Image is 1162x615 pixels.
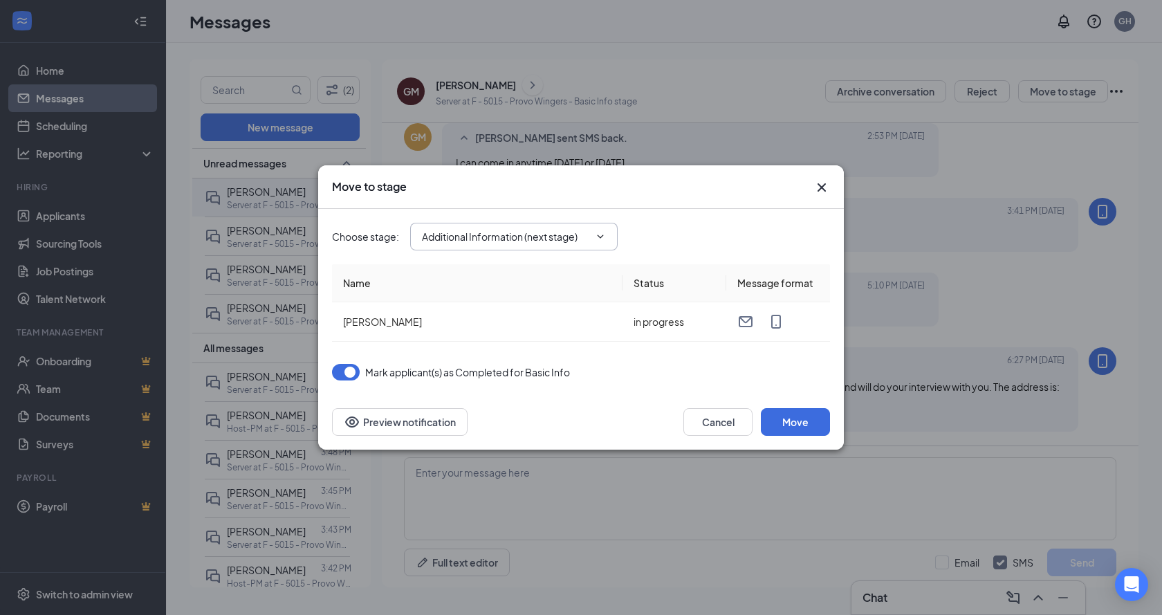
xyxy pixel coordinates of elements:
button: Move [761,408,830,436]
svg: Cross [813,179,830,196]
svg: MobileSms [768,313,784,330]
td: in progress [622,302,726,342]
th: Message format [726,264,830,302]
svg: ChevronDown [595,231,606,242]
th: Status [622,264,726,302]
span: [PERSON_NAME] [343,315,422,328]
div: Open Intercom Messenger [1115,568,1148,601]
span: Choose stage : [332,229,399,244]
h3: Move to stage [332,179,407,194]
button: Preview notificationEye [332,408,468,436]
th: Name [332,264,622,302]
span: Mark applicant(s) as Completed for Basic Info [365,364,570,380]
button: Cancel [683,408,753,436]
svg: Email [737,313,754,330]
svg: Eye [344,414,360,430]
button: Close [813,179,830,196]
